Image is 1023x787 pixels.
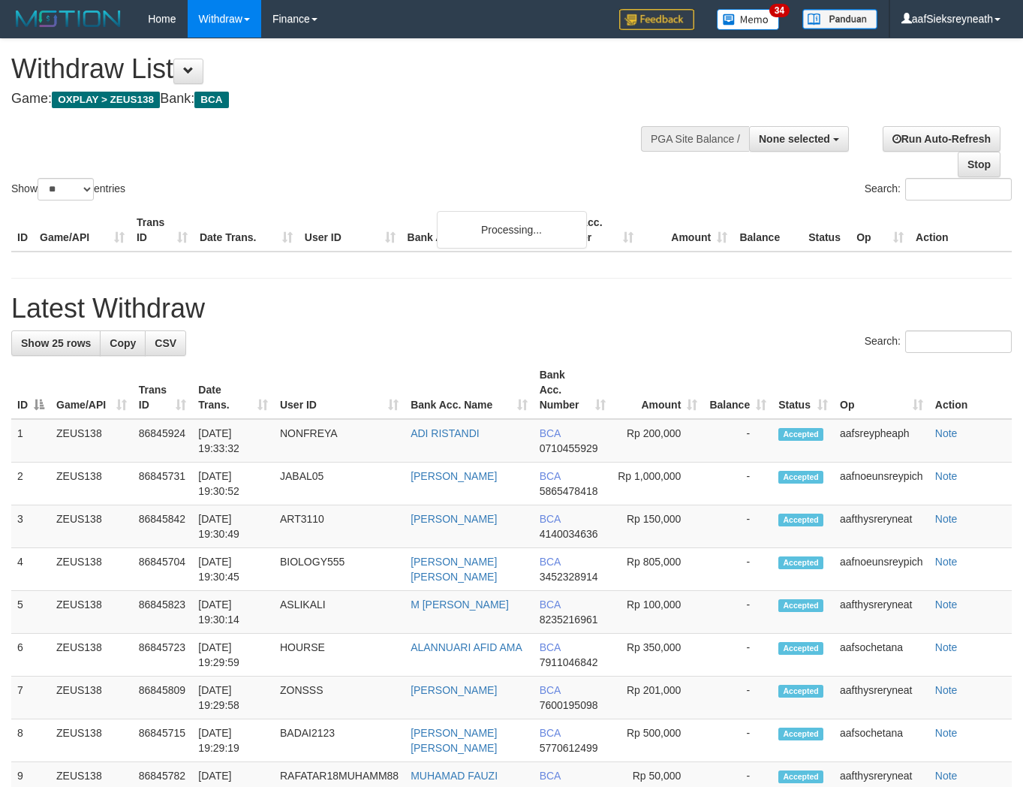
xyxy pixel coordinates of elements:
th: Status: activate to sort column ascending [772,361,834,419]
td: 6 [11,634,50,677]
span: Show 25 rows [21,337,91,349]
a: [PERSON_NAME] [PERSON_NAME] [411,727,497,754]
td: aafthysreryneat [834,505,929,548]
td: aafnoeunsreypich [834,463,929,505]
td: 86845715 [133,719,193,762]
th: Action [929,361,1012,419]
td: Rp 100,000 [612,591,703,634]
td: 7 [11,677,50,719]
select: Showentries [38,178,94,201]
span: Accepted [778,599,823,612]
a: ALANNUARI AFID AMA [411,641,522,653]
img: panduan.png [802,9,877,29]
span: BCA [194,92,228,108]
td: - [703,548,772,591]
span: BCA [540,513,561,525]
td: 86845842 [133,505,193,548]
a: ADI RISTANDI [411,427,480,439]
a: Note [935,641,958,653]
button: None selected [749,126,849,152]
a: [PERSON_NAME] [PERSON_NAME] [411,556,497,583]
td: 86845731 [133,463,193,505]
h1: Withdraw List [11,54,667,84]
td: ZEUS138 [50,591,133,634]
a: Note [935,470,958,482]
td: ASLIKALI [274,591,405,634]
span: BCA [540,427,561,439]
td: aafsochetana [834,719,929,762]
h4: Game: Bank: [11,92,667,107]
a: [PERSON_NAME] [411,684,497,696]
td: 2 [11,463,50,505]
span: Accepted [778,685,823,698]
a: Note [935,556,958,568]
span: None selected [759,133,830,145]
td: [DATE] 19:29:59 [192,634,274,677]
td: aafsochetana [834,634,929,677]
span: BCA [540,641,561,653]
th: Game/API: activate to sort column ascending [50,361,133,419]
td: ZONSSS [274,677,405,719]
td: 86845704 [133,548,193,591]
span: BCA [540,470,561,482]
td: HOURSE [274,634,405,677]
img: MOTION_logo.png [11,8,125,30]
span: CSV [155,337,176,349]
th: Amount [639,209,733,252]
span: BCA [540,770,561,782]
td: [DATE] 19:30:14 [192,591,274,634]
a: Note [935,727,958,739]
td: 8 [11,719,50,762]
th: User ID [299,209,402,252]
td: ZEUS138 [50,634,133,677]
td: aafthysreryneat [834,677,929,719]
label: Show entries [11,178,125,201]
td: NONFREYA [274,419,405,463]
span: Copy 0710455929 to clipboard [540,442,598,454]
span: Copy 7911046842 to clipboard [540,656,598,668]
td: 3 [11,505,50,548]
td: aafthysreryneat [834,591,929,634]
div: Processing... [437,211,587,249]
td: Rp 350,000 [612,634,703,677]
a: Note [935,427,958,439]
a: Note [935,599,958,611]
a: Show 25 rows [11,330,101,356]
th: Trans ID [131,209,194,252]
span: Copy [110,337,136,349]
a: [PERSON_NAME] [411,470,497,482]
td: ZEUS138 [50,419,133,463]
th: Op: activate to sort column ascending [834,361,929,419]
th: Amount: activate to sort column ascending [612,361,703,419]
a: Note [935,684,958,696]
label: Search: [865,330,1012,353]
td: BADAI2123 [274,719,405,762]
span: Copy 7600195098 to clipboard [540,699,598,711]
td: [DATE] 19:29:58 [192,677,274,719]
th: User ID: activate to sort column ascending [274,361,405,419]
th: Bank Acc. Number: activate to sort column ascending [534,361,612,419]
td: Rp 150,000 [612,505,703,548]
span: Copy 4140034636 to clipboard [540,528,598,540]
a: Stop [958,152,1000,177]
input: Search: [905,178,1012,201]
td: 86845723 [133,634,193,677]
td: [DATE] 19:30:45 [192,548,274,591]
div: PGA Site Balance / [641,126,749,152]
td: [DATE] 19:33:32 [192,419,274,463]
td: 86845924 [133,419,193,463]
th: ID: activate to sort column descending [11,361,50,419]
td: Rp 201,000 [612,677,703,719]
th: Date Trans. [194,209,299,252]
td: [DATE] 19:30:49 [192,505,274,548]
img: Feedback.jpg [619,9,694,30]
td: - [703,591,772,634]
td: Rp 1,000,000 [612,463,703,505]
td: - [703,463,772,505]
span: Accepted [778,728,823,740]
span: Accepted [778,770,823,783]
td: 86845809 [133,677,193,719]
td: 86845823 [133,591,193,634]
span: 34 [769,4,790,17]
th: Balance [733,209,802,252]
